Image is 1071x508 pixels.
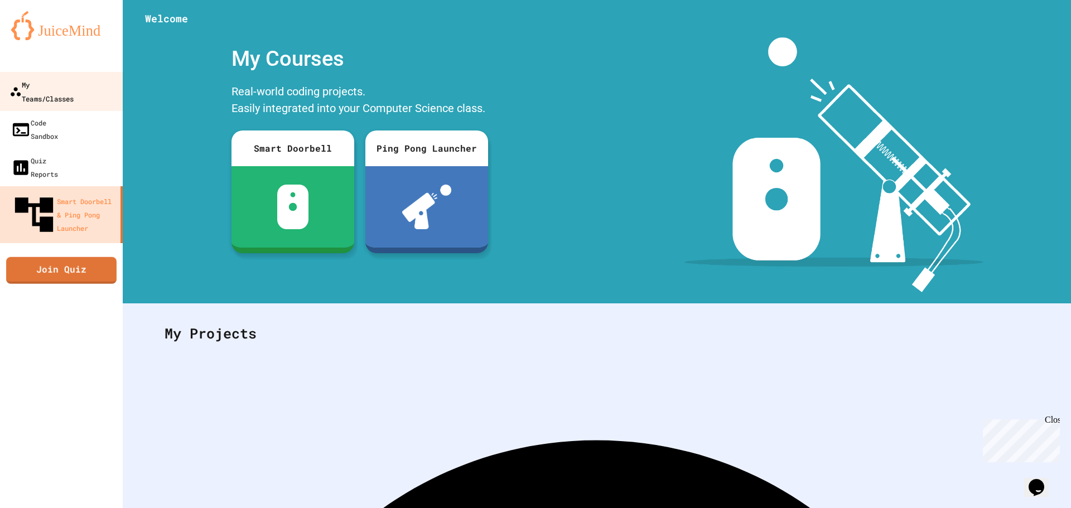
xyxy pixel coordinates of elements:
[11,192,116,238] div: Smart Doorbell & Ping Pong Launcher
[684,37,983,292] img: banner-image-my-projects.png
[1024,463,1060,497] iframe: chat widget
[9,78,74,105] div: My Teams/Classes
[11,154,58,181] div: Quiz Reports
[11,11,112,40] img: logo-orange.svg
[978,415,1060,462] iframe: chat widget
[11,116,58,143] div: Code Sandbox
[6,257,117,283] a: Join Quiz
[231,130,354,166] div: Smart Doorbell
[277,185,309,229] img: sdb-white.svg
[402,185,452,229] img: ppl-with-ball.png
[365,130,488,166] div: Ping Pong Launcher
[226,37,494,80] div: My Courses
[153,312,1040,355] div: My Projects
[4,4,77,71] div: Chat with us now!Close
[226,80,494,122] div: Real-world coding projects. Easily integrated into your Computer Science class.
